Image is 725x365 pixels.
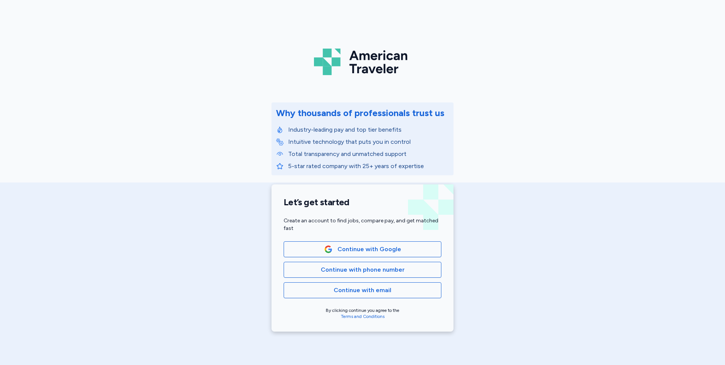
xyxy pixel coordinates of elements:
span: Continue with Google [337,245,401,254]
a: Terms and Conditions [341,314,384,319]
p: Total transparency and unmatched support [288,149,449,159]
span: Continue with phone number [321,265,405,274]
button: Google LogoContinue with Google [284,241,441,257]
img: Google Logo [324,245,333,253]
p: Industry-leading pay and top tier benefits [288,125,449,134]
p: Intuitive technology that puts you in control [288,137,449,146]
span: Continue with email [334,286,391,295]
button: Continue with phone number [284,262,441,278]
button: Continue with email [284,282,441,298]
div: By clicking continue you agree to the [284,307,441,319]
p: 5-star rated company with 25+ years of expertise [288,162,449,171]
div: Why thousands of professionals trust us [276,107,444,119]
h1: Let’s get started [284,197,441,208]
div: Create an account to find jobs, compare pay, and get matched fast [284,217,441,232]
img: Logo [314,46,411,78]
